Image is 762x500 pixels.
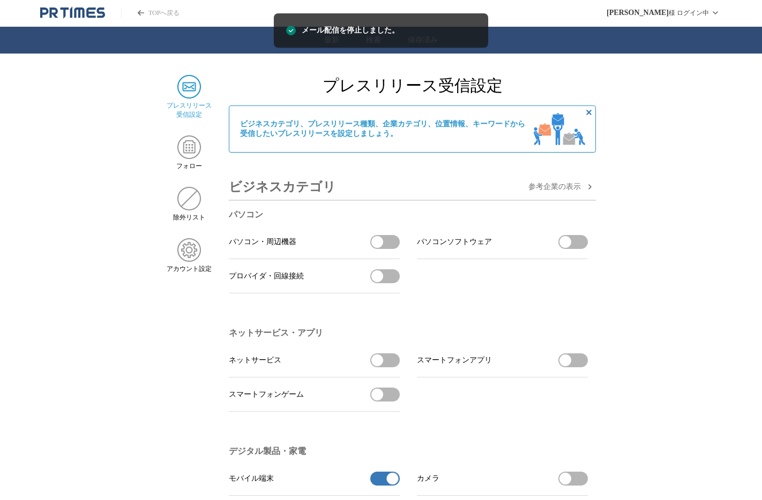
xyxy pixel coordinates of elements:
[229,355,281,365] span: ネットサービス
[177,135,201,159] img: フォロー
[229,209,588,221] h3: パソコン
[528,182,581,192] span: 参考企業の 表示
[417,237,492,247] span: パソコンソフトウェア
[417,355,492,365] span: スマートフォンアプリ
[167,101,212,119] span: プレスリリース 受信設定
[229,328,588,339] h3: ネットサービス・アプリ
[240,119,525,139] span: ビジネスカテゴリ、プレスリリース種類、企業カテゴリ、位置情報、キーワードから 受信したいプレスリリースを設定しましょう。
[166,135,212,171] a: フォローフォロー
[166,187,212,222] a: 除外リスト除外リスト
[229,237,296,247] span: パソコン・周辺機器
[166,238,212,274] a: アカウント設定アカウント設定
[229,390,304,399] span: スマートフォンゲーム
[229,446,588,457] h3: デジタル製品・家電
[607,9,669,17] span: [PERSON_NAME]
[302,25,399,36] span: メール配信を停止しました。
[528,180,596,193] button: 参考企業の表示
[582,106,595,119] button: 非表示にする
[417,474,439,483] span: カメラ
[121,9,180,18] a: PR TIMESのトップページはこちら
[167,264,212,274] span: アカウント設定
[229,474,274,483] span: モバイル端末
[229,271,304,281] span: プロバイダ・回線接続
[177,187,201,210] img: 除外リスト
[229,174,336,200] h3: ビジネスカテゴリ
[177,238,201,262] img: アカウント設定
[166,75,212,119] a: プレスリリース 受信設定プレスリリース 受信設定
[173,213,205,222] span: 除外リスト
[177,75,201,99] img: プレスリリース 受信設定
[229,75,596,97] h2: プレスリリース受信設定
[176,162,202,171] span: フォロー
[40,6,105,19] a: PR TIMESのトップページはこちら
